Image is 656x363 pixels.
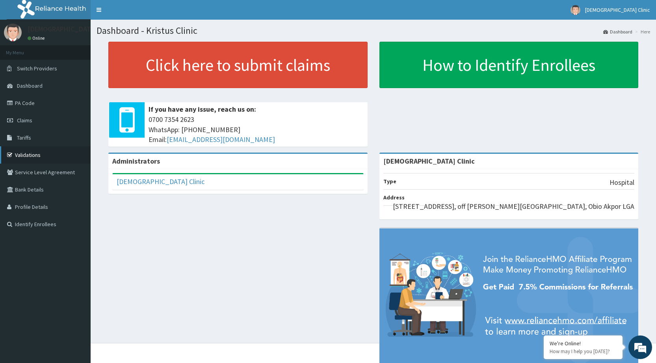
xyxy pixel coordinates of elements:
h1: Dashboard - Kristus Clinic [97,26,650,36]
a: Online [28,35,46,41]
p: How may I help you today? [550,348,617,355]
a: Dashboard [603,28,632,35]
textarea: Type your message and hit 'Enter' [4,215,150,242]
span: Dashboard [17,82,43,89]
a: Click here to submit claims [108,42,368,88]
a: [EMAIL_ADDRESS][DOMAIN_NAME] [167,135,275,144]
img: User Image [4,24,22,41]
b: If you have any issue, reach us on: [149,105,256,114]
span: We're online! [46,99,109,179]
span: Claims [17,117,32,124]
span: Tariffs [17,134,31,141]
img: d_794563401_company_1708531726252_794563401 [15,39,32,59]
p: Hospital [610,177,634,188]
div: We're Online! [550,340,617,347]
b: Address [383,194,405,201]
div: Chat with us now [41,44,132,54]
strong: [DEMOGRAPHIC_DATA] Clinic [383,157,475,166]
b: Administrators [112,157,160,166]
p: [DEMOGRAPHIC_DATA] Clinic [28,26,115,33]
a: How to Identify Enrollees [379,42,639,88]
span: Switch Providers [17,65,57,72]
span: 0700 7354 2623 WhatsApp: [PHONE_NUMBER] Email: [149,114,364,145]
b: Type [383,178,396,185]
img: User Image [571,5,580,15]
span: [DEMOGRAPHIC_DATA] Clinic [585,6,650,13]
a: [DEMOGRAPHIC_DATA] Clinic [117,177,204,186]
p: [STREET_ADDRESS], off [PERSON_NAME][GEOGRAPHIC_DATA], Obio Akpor LGA [393,201,634,212]
div: Minimize live chat window [129,4,148,23]
li: Here [633,28,650,35]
